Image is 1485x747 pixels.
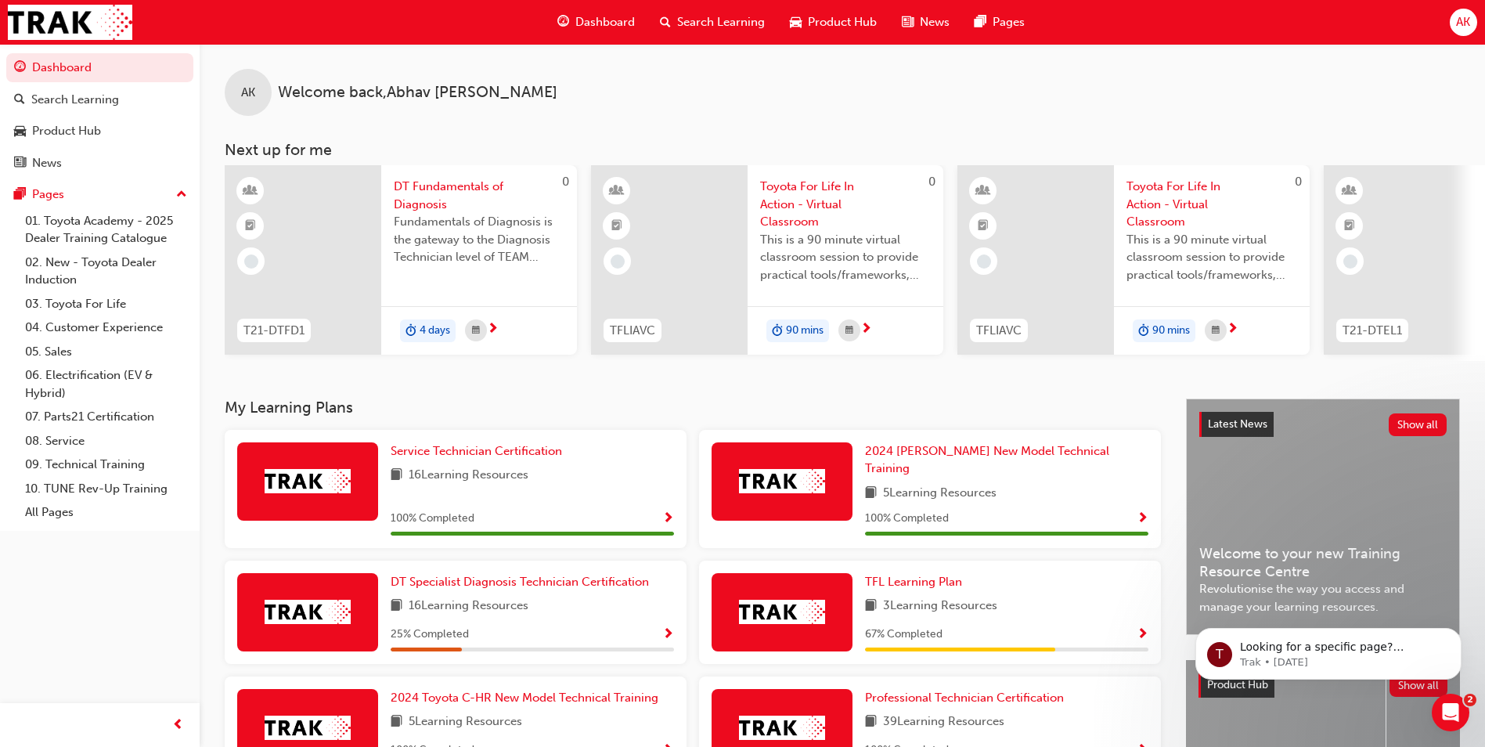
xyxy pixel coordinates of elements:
[1456,13,1470,31] span: AK
[245,181,256,201] span: learningResourceType_INSTRUCTOR_LED-icon
[19,340,193,364] a: 05. Sales
[391,510,474,528] span: 100 % Completed
[245,216,256,236] span: booktick-icon
[19,405,193,429] a: 07. Parts21 Certification
[662,509,674,529] button: Show Progress
[32,186,64,204] div: Pages
[19,477,193,501] a: 10. TUNE Rev-Up Training
[889,6,962,38] a: news-iconNews
[405,321,416,341] span: duration-icon
[32,122,101,140] div: Product Hub
[610,322,655,340] span: TFLIAVC
[975,13,986,32] span: pages-icon
[409,713,522,732] span: 5 Learning Resources
[845,321,853,341] span: calendar-icon
[883,597,997,616] span: 3 Learning Resources
[1212,321,1220,341] span: calendar-icon
[575,13,635,31] span: Dashboard
[6,180,193,209] button: Pages
[928,175,935,189] span: 0
[611,181,622,201] span: learningResourceType_INSTRUCTOR_LED-icon
[739,716,825,740] img: Trak
[1344,181,1355,201] span: learningResourceType_INSTRUCTOR_LED-icon
[19,251,193,292] a: 02. New - Toyota Dealer Induction
[883,713,1004,732] span: 39 Learning Resources
[1186,399,1460,635] a: Latest NewsShow allWelcome to your new Training Resource CentreRevolutionise the way you access a...
[8,5,132,40] img: Trak
[278,84,557,102] span: Welcome back , Abhav [PERSON_NAME]
[962,6,1037,38] a: pages-iconPages
[860,323,872,337] span: next-icon
[1208,417,1267,431] span: Latest News
[1432,694,1469,731] iframe: Intercom live chat
[865,444,1109,476] span: 2024 [PERSON_NAME] New Model Technical Training
[391,689,665,707] a: 2024 Toyota C-HR New Model Technical Training
[978,181,989,201] span: learningResourceType_INSTRUCTOR_LED-icon
[391,442,568,460] a: Service Technician Certification
[265,716,351,740] img: Trak
[14,157,26,171] span: news-icon
[409,597,528,616] span: 16 Learning Resources
[391,626,469,644] span: 25 % Completed
[957,165,1310,355] a: 0TFLIAVCToyota For Life In Action - Virtual ClassroomThis is a 90 minute virtual classroom sessio...
[391,573,655,591] a: DT Specialist Diagnosis Technician Certification
[976,322,1022,340] span: TFLIAVC
[1126,231,1297,284] span: This is a 90 minute virtual classroom session to provide practical tools/frameworks, behaviours a...
[760,231,931,284] span: This is a 90 minute virtual classroom session to provide practical tools/frameworks, behaviours a...
[19,292,193,316] a: 03. Toyota For Life
[32,154,62,172] div: News
[786,322,824,340] span: 90 mins
[920,13,950,31] span: News
[243,322,305,340] span: T21-DTFD1
[19,316,193,340] a: 04. Customer Experience
[865,713,877,732] span: book-icon
[1126,178,1297,231] span: Toyota For Life In Action - Virtual Classroom
[1137,509,1148,529] button: Show Progress
[200,141,1485,159] h3: Next up for me
[865,573,968,591] a: TFL Learning Plan
[865,575,962,589] span: TFL Learning Plan
[19,500,193,525] a: All Pages
[391,597,402,616] span: book-icon
[902,13,914,32] span: news-icon
[14,61,26,75] span: guage-icon
[865,626,943,644] span: 67 % Completed
[1199,412,1447,437] a: Latest NewsShow all
[6,53,193,82] a: Dashboard
[1137,512,1148,526] span: Show Progress
[394,178,564,213] span: DT Fundamentals of Diagnosis
[865,691,1064,705] span: Professional Technician Certification
[244,254,258,269] span: learningRecordVerb_NONE-icon
[865,689,1070,707] a: Professional Technician Certification
[472,321,480,341] span: calendar-icon
[557,13,569,32] span: guage-icon
[865,484,877,503] span: book-icon
[19,429,193,453] a: 08. Service
[611,254,625,269] span: learningRecordVerb_NONE-icon
[409,466,528,485] span: 16 Learning Resources
[978,216,989,236] span: booktick-icon
[993,13,1025,31] span: Pages
[172,716,184,735] span: prev-icon
[420,322,450,340] span: 4 days
[1227,323,1238,337] span: next-icon
[1137,625,1148,644] button: Show Progress
[808,13,877,31] span: Product Hub
[391,713,402,732] span: book-icon
[391,691,658,705] span: 2024 Toyota C-HR New Model Technical Training
[865,510,949,528] span: 100 % Completed
[225,165,577,355] a: 0T21-DTFD1DT Fundamentals of DiagnosisFundamentals of Diagnosis is the gateway to the Diagnosis T...
[1464,694,1476,706] span: 2
[662,628,674,642] span: Show Progress
[545,6,647,38] a: guage-iconDashboard
[391,466,402,485] span: book-icon
[14,188,26,202] span: pages-icon
[1450,9,1477,36] button: AK
[19,209,193,251] a: 01. Toyota Academy - 2025 Dealer Training Catalogue
[1344,216,1355,236] span: booktick-icon
[265,600,351,624] img: Trak
[591,165,943,355] a: 0TFLIAVCToyota For Life In Action - Virtual ClassroomThis is a 90 minute virtual classroom sessio...
[225,399,1161,417] h3: My Learning Plans
[739,600,825,624] img: Trak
